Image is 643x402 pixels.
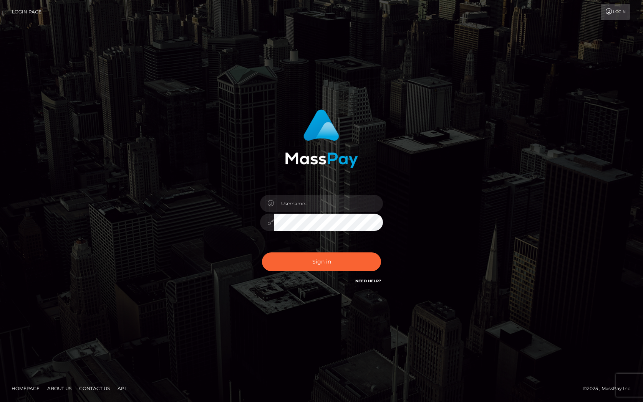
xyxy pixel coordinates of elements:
[601,4,630,20] a: Login
[44,382,75,394] a: About Us
[583,384,637,393] div: © 2025 , MassPay Inc.
[114,382,129,394] a: API
[274,195,383,212] input: Username...
[12,4,41,20] a: Login Page
[8,382,43,394] a: Homepage
[262,252,381,271] button: Sign in
[355,278,381,283] a: Need Help?
[285,109,358,168] img: MassPay Login
[76,382,113,394] a: Contact Us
